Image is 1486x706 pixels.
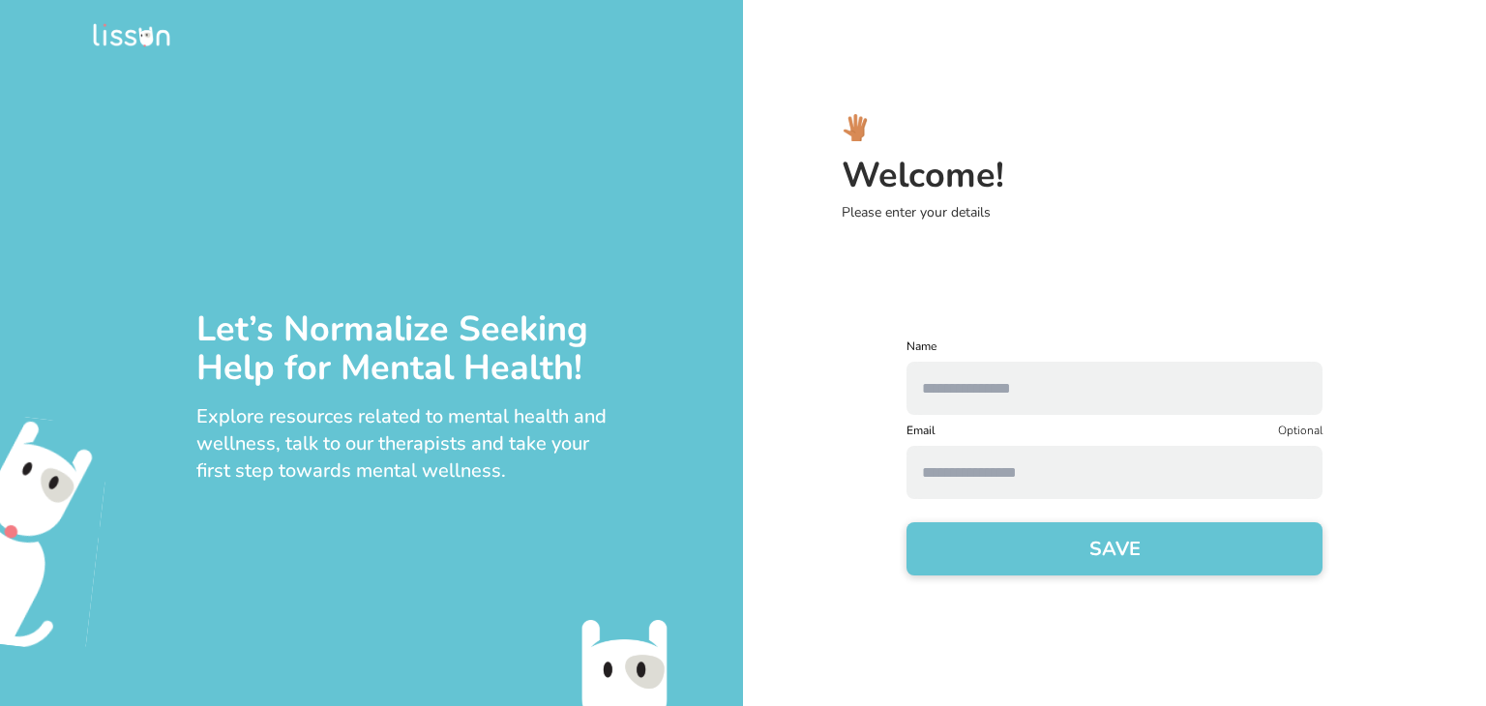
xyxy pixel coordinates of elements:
button: SAVE [906,522,1323,575]
p: Optional [1278,423,1323,438]
img: emo-bottom.svg [557,618,692,706]
img: logo.png [93,23,170,47]
p: Please enter your details [842,203,1486,222]
img: hi_logo.svg [842,114,869,141]
h3: Welcome! [842,157,1486,195]
div: Let’s Normalize Seeking Help for Mental Health! [196,310,609,388]
label: Email [906,423,936,438]
div: Explore resources related to mental health and wellness, talk to our therapists and take your fir... [196,403,609,485]
label: Name [906,338,1323,354]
